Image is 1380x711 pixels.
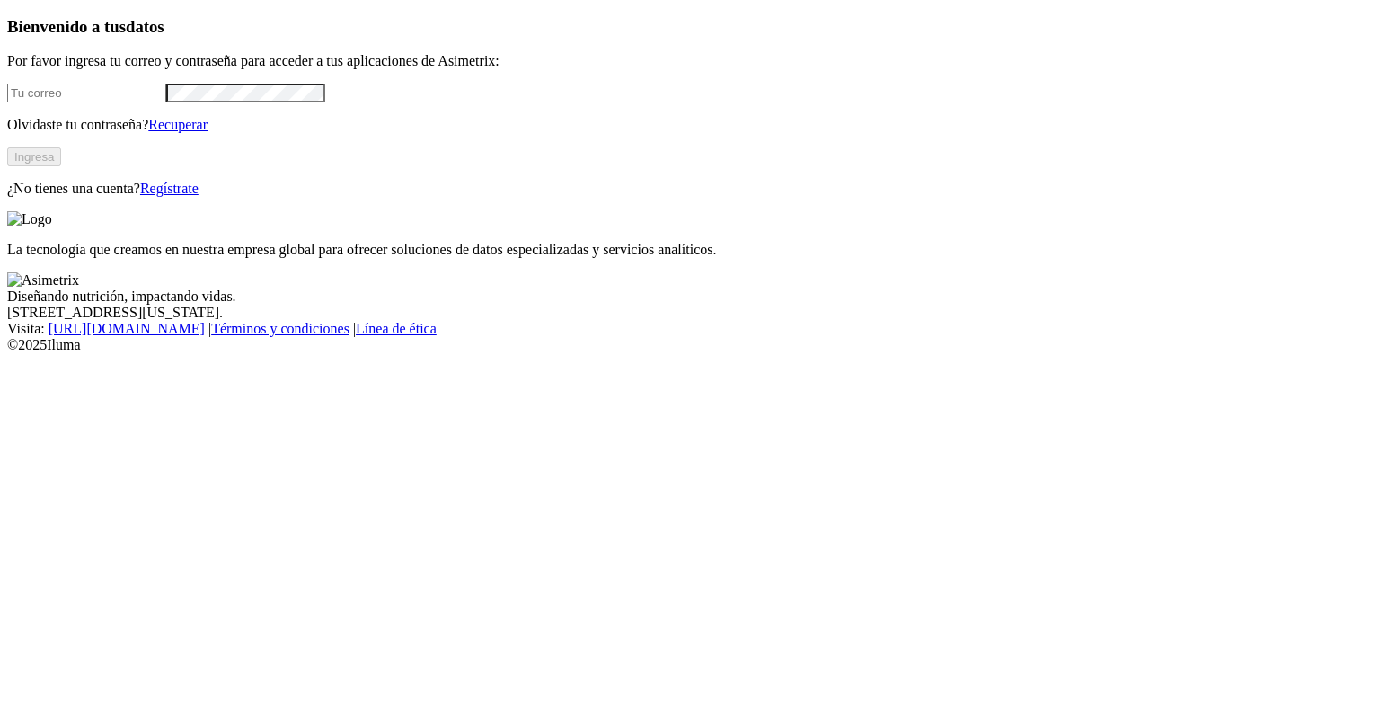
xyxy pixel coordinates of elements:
div: Visita : | | [7,321,1373,337]
p: Olvidaste tu contraseña? [7,117,1373,133]
span: datos [126,17,164,36]
p: Por favor ingresa tu correo y contraseña para acceder a tus aplicaciones de Asimetrix: [7,53,1373,69]
div: Diseñando nutrición, impactando vidas. [7,289,1373,305]
div: © 2025 Iluma [7,337,1373,353]
button: Ingresa [7,147,61,166]
p: La tecnología que creamos en nuestra empresa global para ofrecer soluciones de datos especializad... [7,242,1373,258]
a: Términos y condiciones [211,321,349,336]
div: [STREET_ADDRESS][US_STATE]. [7,305,1373,321]
a: Regístrate [140,181,199,196]
img: Asimetrix [7,272,79,289]
h3: Bienvenido a tus [7,17,1373,37]
p: ¿No tienes una cuenta? [7,181,1373,197]
a: Línea de ética [356,321,437,336]
img: Logo [7,211,52,227]
a: [URL][DOMAIN_NAME] [49,321,205,336]
a: Recuperar [148,117,208,132]
input: Tu correo [7,84,166,102]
